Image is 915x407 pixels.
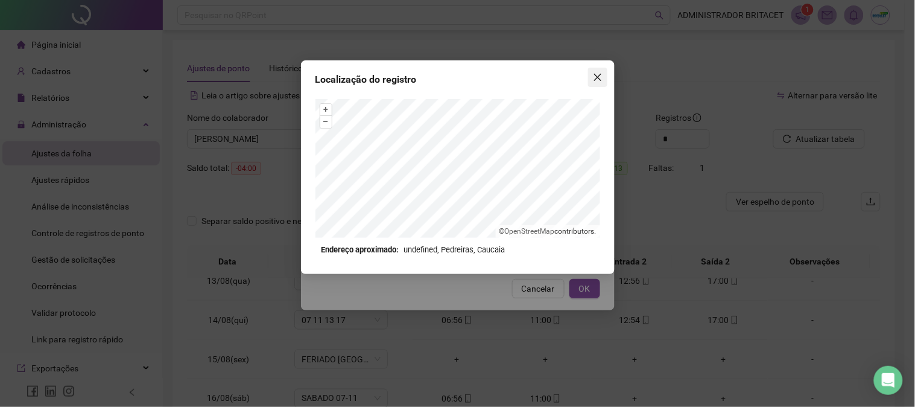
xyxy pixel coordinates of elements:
div: Localização do registro [315,72,600,87]
div: Open Intercom Messenger [874,366,903,395]
strong: Endereço aproximado: [321,244,399,256]
button: + [320,104,332,115]
li: © contributors. [499,227,597,236]
button: – [320,116,332,127]
div: undefined, Pedreiras, Caucaia [321,244,594,256]
button: Close [588,68,607,87]
span: close [593,72,603,82]
a: OpenStreetMap [505,227,555,236]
